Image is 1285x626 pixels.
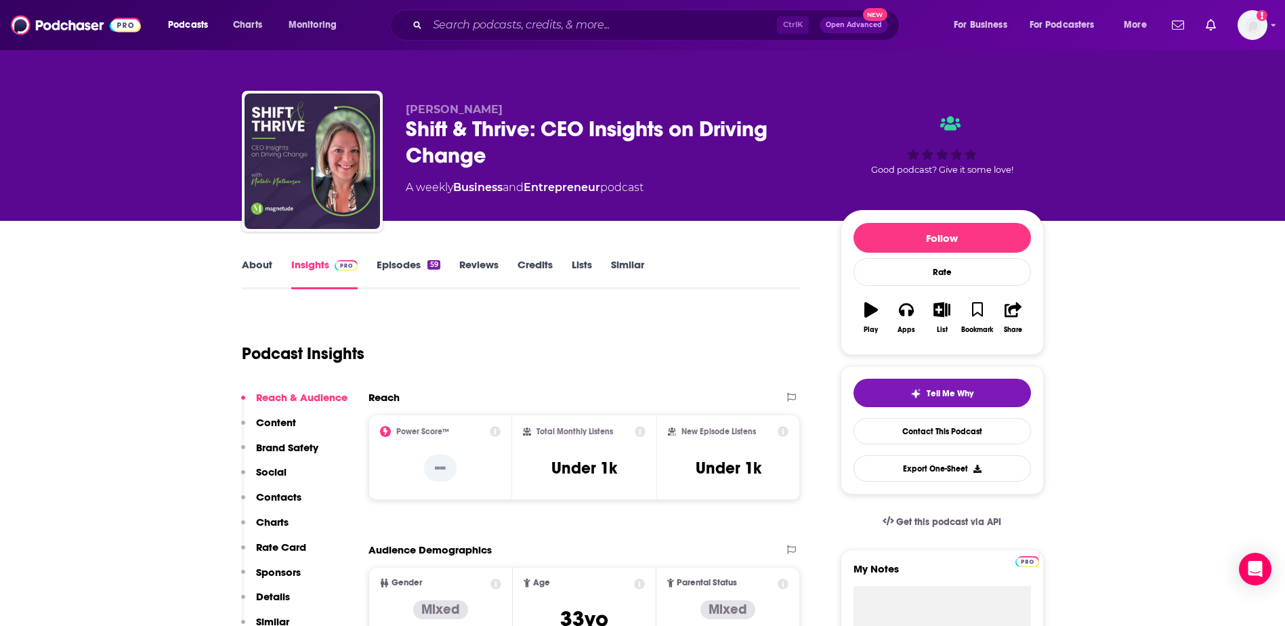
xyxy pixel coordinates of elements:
h2: Reach [368,391,400,404]
span: Ctrl K [777,16,809,34]
img: tell me why sparkle [910,388,921,399]
p: Sponsors [256,566,301,579]
button: open menu [1021,14,1114,36]
a: Entrepreneur [524,181,600,194]
button: tell me why sparkleTell Me Why [854,379,1031,407]
button: Contacts [241,491,301,516]
p: Rate Card [256,541,306,554]
p: Contacts [256,491,301,503]
div: Mixed [700,600,755,619]
span: Logged in as Shift_2 [1238,10,1267,40]
img: Podchaser Pro [1015,556,1039,567]
span: [PERSON_NAME] [406,103,503,116]
div: Play [864,326,878,334]
div: A weekly podcast [406,180,644,196]
img: Podchaser Pro [335,260,358,271]
div: Open Intercom Messenger [1239,553,1271,585]
button: Apps [889,293,924,342]
p: Brand Safety [256,441,318,454]
p: Content [256,416,296,429]
button: Social [241,465,287,491]
h1: Podcast Insights [242,343,364,364]
button: Show profile menu [1238,10,1267,40]
a: About [242,258,272,289]
h2: Power Score™ [396,427,449,436]
button: Brand Safety [241,441,318,466]
img: Shift & Thrive: CEO Insights on Driving Change [245,93,380,229]
button: open menu [279,14,354,36]
a: Credits [518,258,553,289]
a: Pro website [1015,554,1039,567]
button: Charts [241,516,289,541]
a: Get this podcast via API [872,505,1013,539]
span: For Business [954,16,1007,35]
div: Share [1004,326,1022,334]
button: open menu [159,14,226,36]
span: Gender [392,579,422,587]
span: New [863,8,887,21]
p: -- [424,455,457,482]
a: Show notifications dropdown [1200,14,1221,37]
p: Details [256,590,290,603]
button: Content [241,416,296,441]
p: Charts [256,516,289,528]
button: List [924,293,959,342]
span: Podcasts [168,16,208,35]
span: More [1124,16,1147,35]
img: User Profile [1238,10,1267,40]
a: Episodes59 [377,258,440,289]
span: and [503,181,524,194]
a: Charts [224,14,270,36]
button: Open AdvancedNew [820,17,888,33]
button: Sponsors [241,566,301,591]
p: Reach & Audience [256,391,347,404]
button: Bookmark [960,293,995,342]
label: My Notes [854,562,1031,586]
a: Business [453,181,503,194]
button: Share [995,293,1030,342]
a: Reviews [459,258,499,289]
span: Get this podcast via API [896,516,1001,528]
span: Parental Status [677,579,737,587]
button: Details [241,590,290,615]
span: Monitoring [289,16,337,35]
button: Reach & Audience [241,391,347,416]
span: Good podcast? Give it some love! [871,165,1013,175]
div: Search podcasts, credits, & more... [403,9,912,41]
div: Good podcast? Give it some love! [841,103,1044,187]
img: Podchaser - Follow, Share and Rate Podcasts [11,12,141,38]
p: Social [256,465,287,478]
a: Similar [611,258,644,289]
a: Lists [572,258,592,289]
span: For Podcasters [1030,16,1095,35]
h2: Total Monthly Listens [536,427,613,436]
div: 59 [427,260,440,270]
a: Show notifications dropdown [1166,14,1189,37]
span: Tell Me Why [927,388,973,399]
button: Export One-Sheet [854,455,1031,482]
button: Follow [854,223,1031,253]
h2: New Episode Listens [681,427,756,436]
span: Charts [233,16,262,35]
h3: Under 1k [551,458,617,478]
button: open menu [944,14,1024,36]
a: Contact This Podcast [854,418,1031,444]
span: Age [533,579,550,587]
div: List [937,326,948,334]
div: Rate [854,258,1031,286]
button: Rate Card [241,541,306,566]
input: Search podcasts, credits, & more... [427,14,777,36]
div: Apps [898,326,915,334]
span: Open Advanced [826,22,882,28]
button: open menu [1114,14,1164,36]
a: InsightsPodchaser Pro [291,258,358,289]
h3: Under 1k [696,458,761,478]
button: Play [854,293,889,342]
div: Bookmark [961,326,993,334]
h2: Audience Demographics [368,543,492,556]
svg: Add a profile image [1257,10,1267,21]
div: Mixed [413,600,468,619]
